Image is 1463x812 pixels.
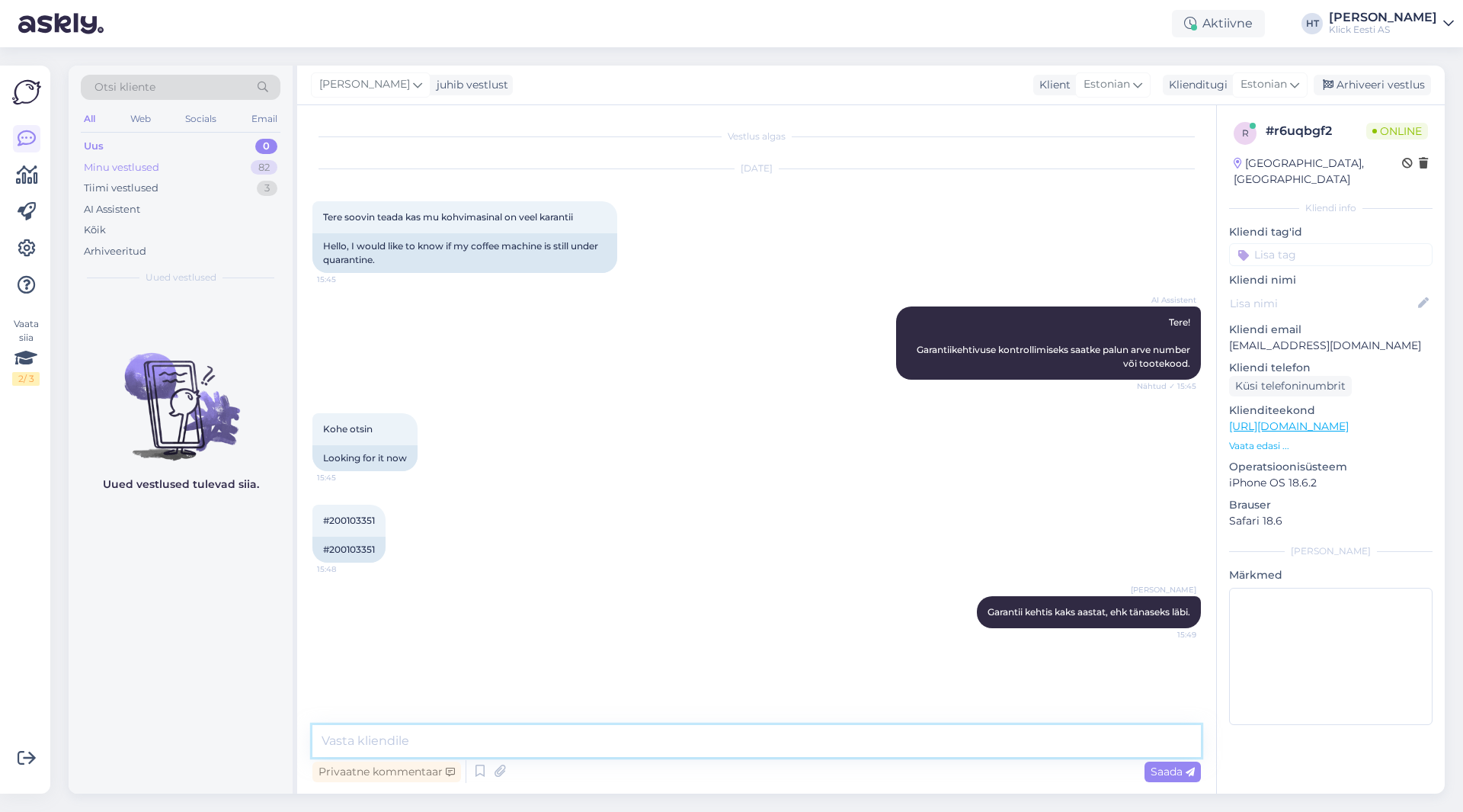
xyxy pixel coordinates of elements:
div: Klick Eesti AS [1329,24,1437,36]
span: 15:45 [317,274,374,285]
span: 15:49 [1139,629,1196,640]
div: 3 [257,181,277,196]
div: Tiimi vestlused [84,181,158,196]
div: 82 [251,160,277,175]
p: Vaata edasi ... [1229,439,1433,453]
a: [PERSON_NAME]Klick Eesti AS [1329,11,1454,36]
div: [DATE] [312,162,1201,175]
span: [PERSON_NAME] [1131,584,1196,595]
div: Kliendi info [1229,201,1433,215]
p: iPhone OS 18.6.2 [1229,475,1433,491]
p: Kliendi telefon [1229,360,1433,376]
div: Web [127,109,154,129]
div: Privaatne kommentaar [312,762,461,782]
div: Vaata siia [12,317,40,386]
p: Brauser [1229,497,1433,513]
div: HT [1301,13,1323,34]
p: Uued vestlused tulevad siia. [103,477,259,493]
a: [URL][DOMAIN_NAME] [1229,419,1349,433]
span: 15:48 [317,563,374,575]
div: Email [248,109,280,129]
span: Garantii kehtis kaks aastat, ehk tänaseks läbi. [988,606,1190,618]
div: Vestlus algas [312,130,1201,143]
span: Uued vestlused [146,271,216,284]
p: Kliendi nimi [1229,272,1433,288]
p: Safari 18.6 [1229,513,1433,529]
div: 2 / 3 [12,372,40,386]
span: Nähtud ✓ 15:45 [1137,380,1196,392]
p: Märkmed [1229,567,1433,583]
div: Aktiivne [1172,10,1265,37]
img: Askly Logo [12,78,41,107]
div: [GEOGRAPHIC_DATA], [GEOGRAPHIC_DATA] [1234,156,1402,188]
div: Socials [182,109,219,129]
div: Küsi telefoninumbrit [1229,376,1352,396]
div: Klienditugi [1163,77,1228,93]
div: Uus [84,139,104,154]
div: Klient [1033,77,1071,93]
input: Lisa nimi [1230,295,1415,312]
span: [PERSON_NAME] [319,76,410,93]
div: Arhiveeri vestlus [1314,75,1431,95]
span: Online [1366,123,1428,140]
span: 15:45 [317,472,374,483]
span: Estonian [1084,76,1130,93]
div: Kõik [84,223,106,238]
div: AI Assistent [84,202,140,217]
div: juhib vestlust [431,77,508,93]
span: Kohe otsin [323,423,373,435]
p: [EMAIL_ADDRESS][DOMAIN_NAME] [1229,338,1433,354]
span: Estonian [1241,76,1287,93]
div: Looking for it now [312,445,418,471]
div: [PERSON_NAME] [1329,11,1437,24]
p: Kliendi tag'id [1229,224,1433,240]
p: Kliendi email [1229,322,1433,338]
div: [PERSON_NAME] [1229,544,1433,558]
p: Operatsioonisüsteem [1229,459,1433,475]
p: Klienditeekond [1229,403,1433,419]
div: All [81,109,98,129]
span: Otsi kliente [94,79,155,95]
span: Saada [1151,765,1195,778]
input: Lisa tag [1229,243,1433,266]
img: No chats [69,326,293,463]
div: #200103351 [312,537,386,563]
div: # r6uqbgf2 [1266,122,1366,140]
span: r [1242,127,1249,139]
span: AI Assistent [1139,294,1196,306]
div: 0 [255,139,277,154]
div: Hello, I would like to know if my coffee machine is still under quarantine. [312,233,617,273]
span: #200103351 [323,515,375,526]
div: Arhiveeritud [84,244,146,259]
div: Minu vestlused [84,160,159,175]
span: Tere soovin teada kas mu kohvimasinal on veel karantii [323,211,573,223]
